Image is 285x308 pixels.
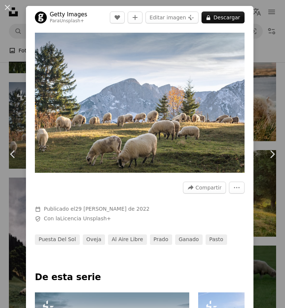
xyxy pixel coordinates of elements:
[35,12,47,23] img: Ve al perfil de Getty Images
[44,206,150,212] span: Publicado el
[35,33,245,173] img: Rebaño de ovejas pastando en una colina al atardecer.
[60,18,84,23] a: Unsplash+
[35,234,80,245] a: puesta del sol
[108,234,147,245] a: al aire libre
[50,18,87,24] div: Para
[145,12,199,23] button: Editar imagen
[128,12,142,23] button: Añade a la colección
[202,12,245,23] button: Descargar
[150,234,172,245] a: prado
[183,182,226,194] button: Compartir esta imagen
[196,182,222,193] span: Compartir
[75,206,150,212] time: 29 de agosto de 2022, 18:07:15 GMT-5
[229,182,245,194] button: Más acciones
[110,12,125,23] button: Me gusta
[44,215,111,223] span: Con la
[50,11,87,18] a: Getty Images
[175,234,203,245] a: ganado
[206,234,227,245] a: pasto
[259,119,285,190] a: Siguiente
[60,215,111,221] a: Licencia Unsplash+
[83,234,105,245] a: oveja
[35,272,245,283] p: De esta serie
[35,33,245,173] button: Ampliar en esta imagen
